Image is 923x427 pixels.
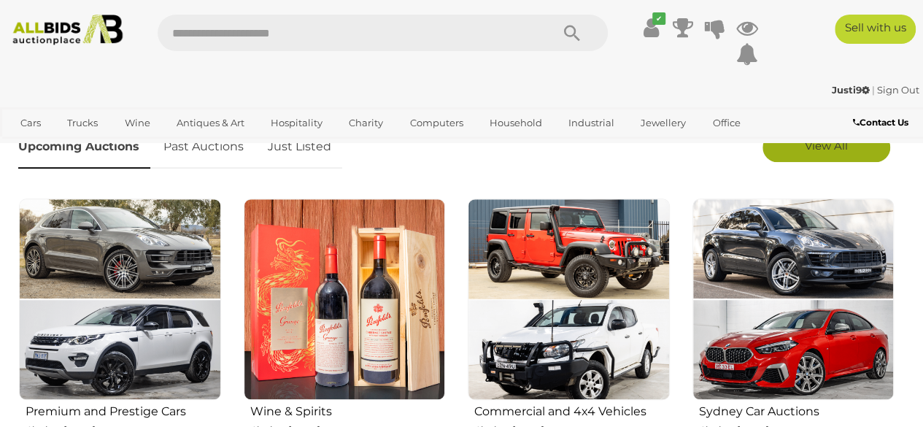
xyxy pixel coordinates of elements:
a: Office [703,111,749,135]
a: ✔ [640,15,662,41]
a: Sports [11,135,60,159]
strong: Justi9 [832,84,870,96]
img: Premium and Prestige Cars [19,199,221,401]
a: Cars [11,111,50,135]
h2: Wine & Spirits [250,401,446,418]
a: [GEOGRAPHIC_DATA] [67,135,190,159]
a: Computers [400,111,472,135]
span: View All [805,139,848,153]
i: ✔ [652,12,665,25]
span: | [872,84,875,96]
a: Antiques & Art [167,111,254,135]
a: Household [480,111,552,135]
img: Wine & Spirits [244,199,446,401]
a: Past Auctions [152,126,255,169]
a: Upcoming Auctions [18,126,150,169]
a: Sign Out [877,84,919,96]
a: Hospitality [261,111,332,135]
a: Just Listed [257,126,342,169]
a: Sell with us [835,15,916,44]
b: Contact Us [853,117,908,128]
h2: Sydney Car Auctions [699,401,895,418]
a: Justi9 [832,84,872,96]
img: Allbids.com.au [7,15,128,45]
img: Sydney Car Auctions [692,199,895,401]
a: Contact Us [853,115,912,131]
h2: Premium and Prestige Cars [26,401,221,418]
a: Charity [339,111,393,135]
img: Commercial and 4x4 Vehicles [468,199,670,401]
a: Wine [115,111,159,135]
h2: Commercial and 4x4 Vehicles [474,401,670,418]
a: Trucks [58,111,107,135]
button: Search [535,15,608,51]
a: Jewellery [631,111,695,135]
a: View All [762,133,890,162]
a: Industrial [559,111,624,135]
